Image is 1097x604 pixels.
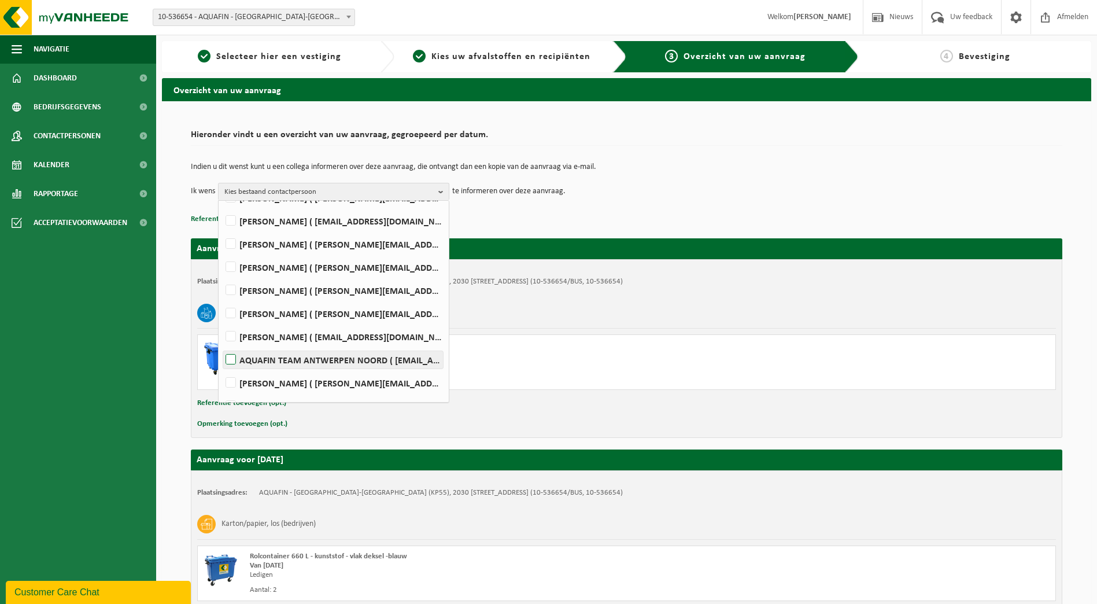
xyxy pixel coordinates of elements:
span: Bevestiging [959,52,1010,61]
span: Kies uw afvalstoffen en recipiënten [431,52,590,61]
button: Referentie toevoegen (opt.) [191,212,280,227]
span: Kies bestaand contactpersoon [224,183,434,201]
h2: Overzicht van uw aanvraag [162,78,1091,101]
button: Kies bestaand contactpersoon [218,183,449,200]
button: Opmerking toevoegen (opt.) [197,417,287,432]
strong: Aanvraag voor [DATE] [197,455,283,465]
div: Ledigen [250,570,673,580]
a: 2Kies uw afvalstoffen en recipiënten [400,50,604,64]
iframe: chat widget [6,579,193,604]
label: [PERSON_NAME] ( [PERSON_NAME][EMAIL_ADDRESS][DOMAIN_NAME] ) [223,305,443,322]
label: [PERSON_NAME] ( [EMAIL_ADDRESS][DOMAIN_NAME] ) [223,397,443,415]
span: Rolcontainer 660 L - kunststof - vlak deksel -blauw [250,553,407,560]
div: Aantal: 2 [250,585,673,595]
strong: Plaatsingsadres: [197,278,248,285]
h3: Karton/papier, los (bedrijven) [221,515,316,533]
span: 10-536654 - AQUAFIN - RWZI ANTWERPEN-NOORD (KP55) - ANTWERPEN [153,9,354,25]
strong: [PERSON_NAME] [793,13,851,21]
span: 4 [940,50,953,62]
label: [PERSON_NAME] ( [EMAIL_ADDRESS][DOMAIN_NAME] ) [223,212,443,230]
img: WB-0660-HPE-BE-01.png [204,552,238,587]
label: AQUAFIN TEAM ANTWERPEN NOORD ( [EMAIL_ADDRESS][DOMAIN_NAME] ) [223,351,443,369]
td: AQUAFIN - [GEOGRAPHIC_DATA]-[GEOGRAPHIC_DATA] (KP55), 2030 [STREET_ADDRESS] (10-536654/BUS, 10-53... [259,488,623,498]
a: 1Selecteer hier een vestiging [168,50,371,64]
label: [PERSON_NAME] ( [PERSON_NAME][EMAIL_ADDRESS][DOMAIN_NAME] ) [223,374,443,392]
span: 2 [413,50,426,62]
span: Dashboard [34,64,77,93]
label: [PERSON_NAME] ( [PERSON_NAME][EMAIL_ADDRESS][DOMAIN_NAME] ) [223,259,443,276]
span: Bedrijfsgegevens [34,93,101,121]
img: WB-1100-HPE-BE-01.png [204,341,238,375]
div: Aantal: 1 [250,374,673,384]
p: Ik wens [191,183,215,200]
label: [PERSON_NAME] ( [PERSON_NAME][EMAIL_ADDRESS][DOMAIN_NAME] ) [223,282,443,299]
span: Kalender [34,150,69,179]
strong: Plaatsingsadres: [197,489,248,496]
span: Overzicht van uw aanvraag [684,52,806,61]
p: Indien u dit wenst kunt u een collega informeren over deze aanvraag, die ontvangt dan een kopie v... [191,163,1062,171]
span: 1 [198,50,210,62]
h2: Hieronder vindt u een overzicht van uw aanvraag, gegroepeerd per datum. [191,130,1062,146]
span: 10-536654 - AQUAFIN - RWZI ANTWERPEN-NOORD (KP55) - ANTWERPEN [153,9,355,26]
p: te informeren over deze aanvraag. [452,183,566,200]
span: Rapportage [34,179,78,208]
span: Acceptatievoorwaarden [34,208,127,237]
span: Navigatie [34,35,69,64]
span: Contactpersonen [34,121,101,150]
strong: Aanvraag voor [DATE] [197,244,283,253]
span: 3 [665,50,678,62]
div: Ledigen [250,359,673,369]
label: [PERSON_NAME] ( [PERSON_NAME][EMAIL_ADDRESS][DOMAIN_NAME] ) [223,235,443,253]
strong: Van [DATE] [250,562,283,569]
label: [PERSON_NAME] ( [EMAIL_ADDRESS][DOMAIN_NAME] ) [223,328,443,345]
span: Selecteer hier een vestiging [216,52,341,61]
button: Referentie toevoegen (opt.) [197,396,286,411]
